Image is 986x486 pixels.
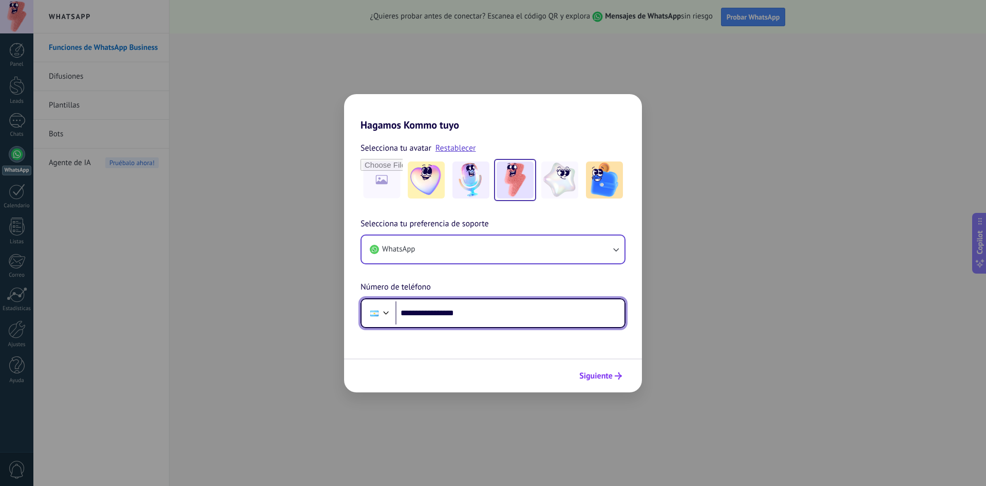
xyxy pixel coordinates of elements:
span: Selecciona tu preferencia de soporte [361,218,489,231]
span: Número de teléfono [361,281,431,294]
span: Siguiente [579,372,613,380]
div: Argentina: + 54 [365,302,384,324]
button: Siguiente [575,367,627,385]
img: -4.jpeg [541,161,578,199]
img: -5.jpeg [586,161,623,199]
button: WhatsApp [362,236,624,263]
span: Selecciona tu avatar [361,141,431,155]
img: -3.jpeg [497,161,534,199]
span: WhatsApp [382,244,415,255]
img: -1.jpeg [408,161,445,199]
a: Restablecer [435,143,476,153]
img: -2.jpeg [452,161,489,199]
h2: Hagamos Kommo tuyo [344,94,642,131]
